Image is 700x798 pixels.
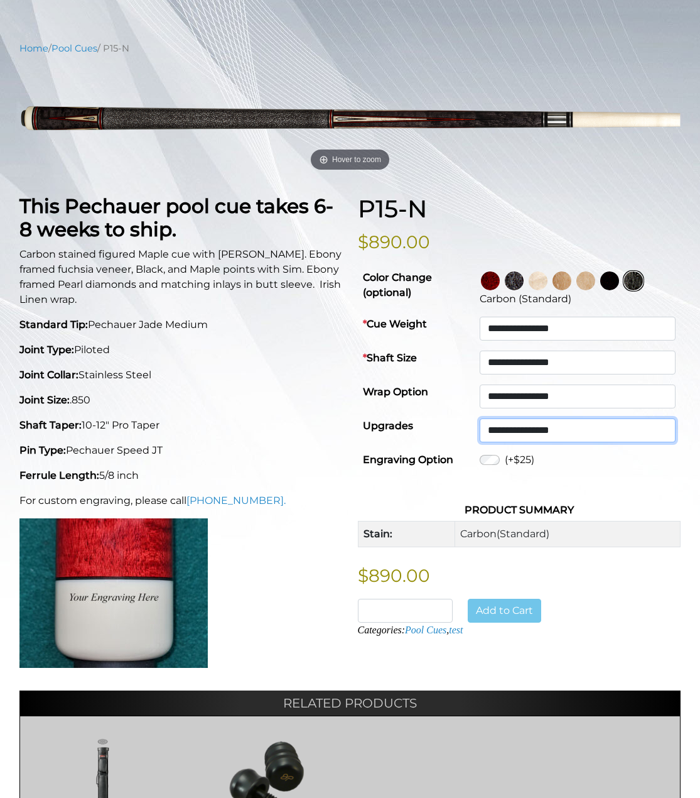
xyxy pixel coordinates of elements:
[505,271,524,290] img: Smoke
[363,271,432,298] strong: Color Change (optional)
[576,271,595,290] img: Light Natural
[19,691,681,716] h2: Related products
[480,292,676,307] div: Carbon (Standard)
[19,344,74,356] strong: Joint Type:
[363,454,453,466] strong: Engraving Option
[19,368,343,383] p: Stainless Steel
[363,528,392,540] strong: Stain:
[19,247,343,307] p: Carbon stained figured Maple cue with [PERSON_NAME]. Ebony framed fuchsia veneer, Black, and Mapl...
[363,386,428,398] strong: Wrap Option
[19,394,70,406] strong: Joint Size:
[19,444,66,456] strong: Pin Type:
[455,522,680,547] td: Carbon
[19,418,343,433] p: 10-12" Pro Taper
[529,271,547,290] img: No Stain
[358,625,463,635] span: Categories: ,
[19,393,343,408] p: .850
[465,504,574,516] strong: Product Summary
[19,469,99,481] strong: Ferrule Length:
[358,195,681,224] h1: P15-N
[363,420,413,432] strong: Upgrades
[19,41,681,55] nav: Breadcrumb
[186,495,286,506] a: [PHONE_NUMBER].
[19,65,680,175] a: Hover to zoom
[19,319,88,331] strong: Standard Tip:
[51,43,97,54] a: Pool Cues
[19,419,82,431] strong: Shaft Taper:
[552,271,571,290] img: Natural
[363,318,427,330] strong: Cue Weight
[358,565,430,586] bdi: $890.00
[19,493,343,508] p: For custom engraving, please call
[19,369,78,381] strong: Joint Collar:
[358,231,430,253] bdi: $890.00
[481,271,500,290] img: Wine
[405,625,446,635] a: Pool Cues
[19,468,343,483] p: 5/8 inch
[19,342,343,358] p: Piloted
[19,194,333,241] strong: This Pechauer pool cue takes 6-8 weeks to ship.
[363,352,417,364] strong: Shaft Size
[449,625,463,635] a: test
[624,271,643,290] img: Carbon
[19,317,343,332] p: Pechauer Jade Medium
[505,452,534,467] label: (+$25)
[19,443,343,458] p: Pechauer Speed JT
[497,528,549,540] span: (Standard)
[19,43,48,54] a: Home
[600,271,619,290] img: Ebony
